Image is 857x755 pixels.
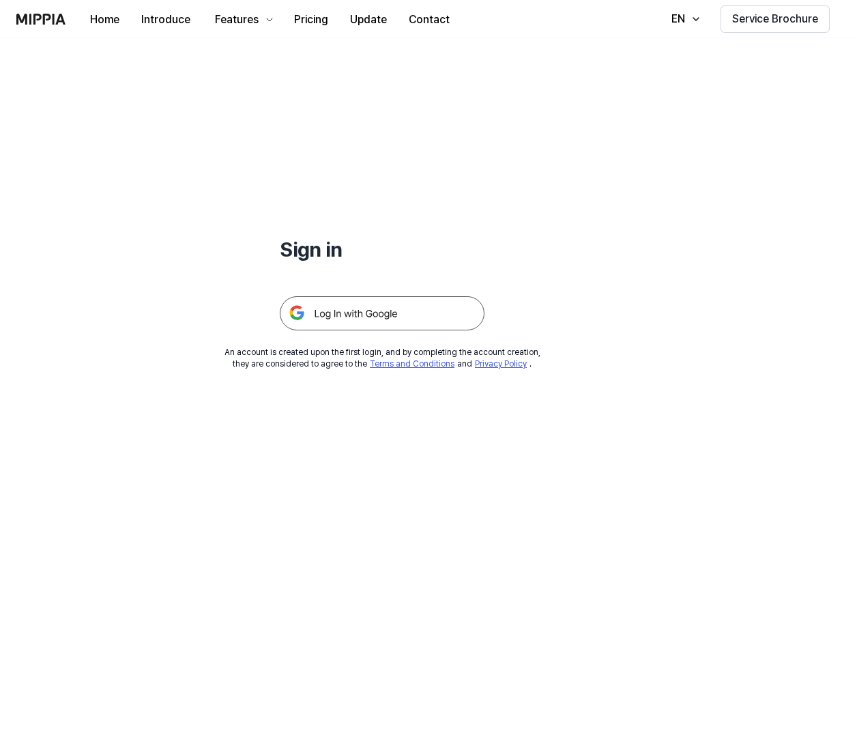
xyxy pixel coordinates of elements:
button: Features [201,6,283,33]
h1: Sign in [280,235,484,263]
button: EN [658,5,710,33]
a: Update [339,1,398,38]
a: Privacy Policy [475,359,527,369]
div: EN [669,11,688,27]
button: Contact [398,6,461,33]
img: logo [16,14,66,25]
button: Pricing [283,6,339,33]
button: Update [339,6,398,33]
a: Terms and Conditions [370,359,454,369]
div: An account is created upon the first login, and by completing the account creation, they are cons... [224,347,540,370]
div: Features [212,12,261,28]
img: 구글 로그인 버튼 [280,296,484,330]
button: Service Brochure [721,5,830,33]
button: Home [79,6,130,33]
button: Introduce [130,6,201,33]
